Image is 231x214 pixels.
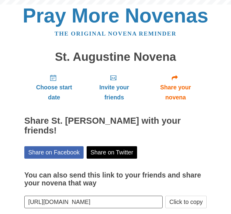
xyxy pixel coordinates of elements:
[24,50,207,64] h1: St. Augustine Novena
[55,30,177,37] a: The original novena reminder
[24,69,84,105] a: Choose start date
[150,82,201,102] span: Share your novena
[23,4,209,27] a: Pray More Novenas
[30,82,78,102] span: Choose start date
[84,69,144,105] a: Invite your friends
[87,146,137,159] a: Share on Twitter
[144,69,207,105] a: Share your novena
[24,146,84,159] a: Share on Facebook
[24,171,207,187] h3: You can also send this link to your friends and share your novena that way
[90,82,138,102] span: Invite your friends
[24,116,207,136] h2: Share St. [PERSON_NAME] with your friends!
[165,196,207,208] button: Click to copy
